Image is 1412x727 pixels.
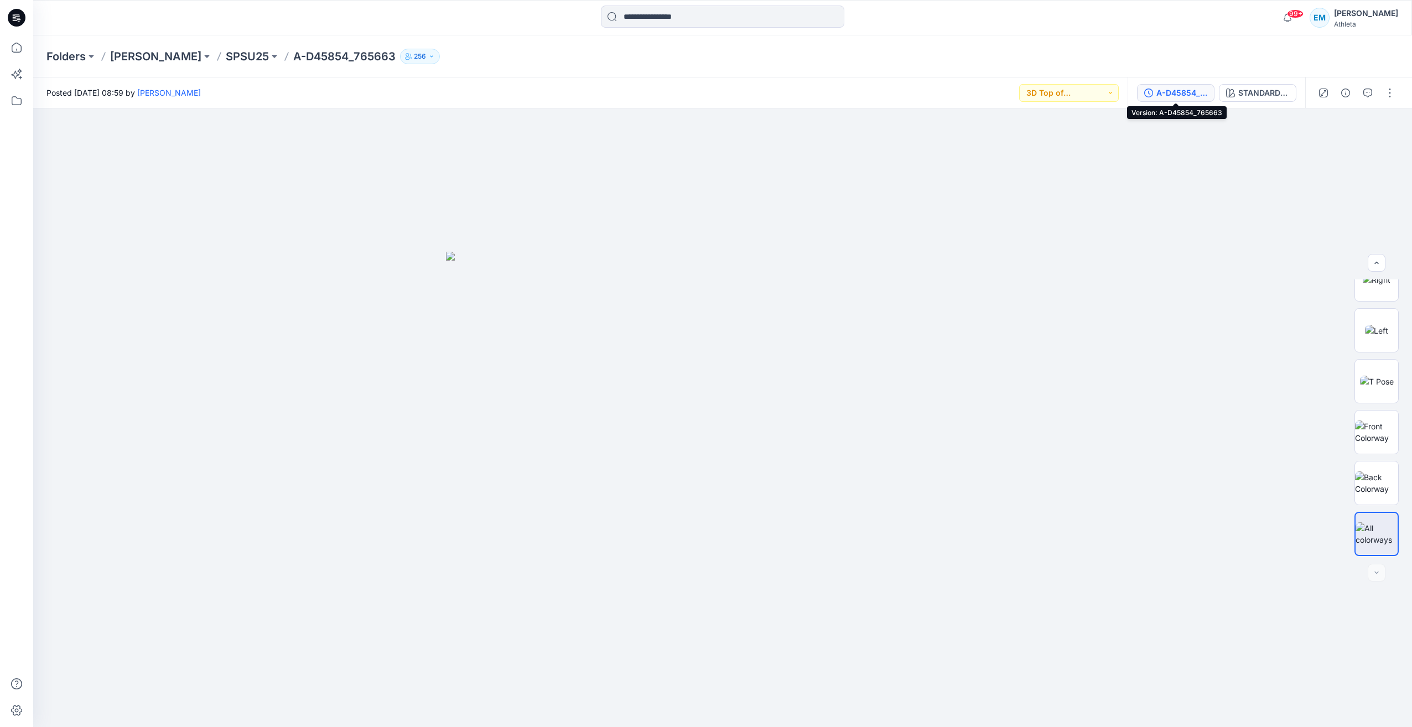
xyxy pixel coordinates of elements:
[1287,9,1304,18] span: 99+
[1337,84,1354,102] button: Details
[1334,7,1398,20] div: [PERSON_NAME]
[1363,274,1390,285] img: Right
[1360,376,1394,387] img: T Pose
[226,49,269,64] a: SPSU25
[1355,471,1398,495] img: Back Colorway
[1310,8,1330,28] div: EM
[46,49,86,64] a: Folders
[1355,420,1398,444] img: Front Colorway
[414,50,426,63] p: 256
[110,49,201,64] a: [PERSON_NAME]
[137,88,201,97] a: [PERSON_NAME]
[293,49,396,64] p: A-D45854_765663
[1365,325,1388,336] img: Left
[1156,87,1207,99] div: A-D45854_765663
[1356,522,1398,546] img: All colorways
[400,49,440,64] button: 256
[1219,84,1296,102] button: STANDARD GREY
[1137,84,1214,102] button: A-D45854_765663
[1238,87,1289,99] div: STANDARD GREY
[46,87,201,98] span: Posted [DATE] 08:59 by
[446,252,999,727] img: eyJhbGciOiJIUzI1NiIsImtpZCI6IjAiLCJzbHQiOiJzZXMiLCJ0eXAiOiJKV1QifQ.eyJkYXRhIjp7InR5cGUiOiJzdG9yYW...
[1334,20,1398,28] div: Athleta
